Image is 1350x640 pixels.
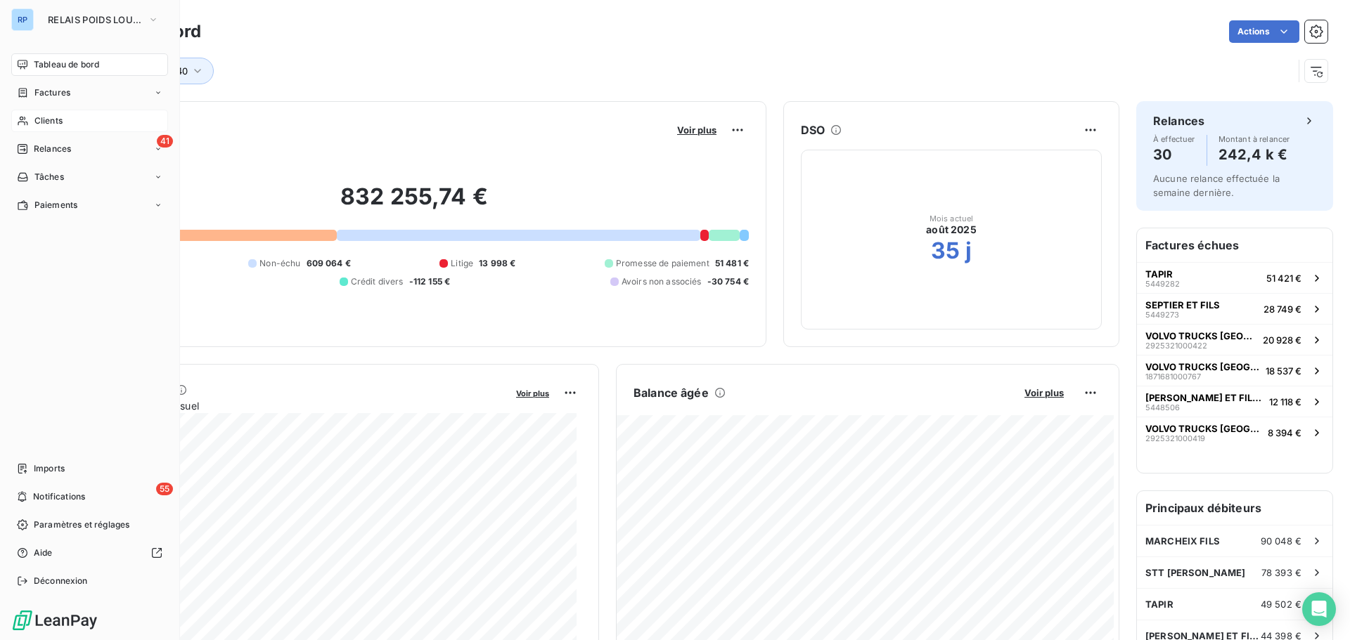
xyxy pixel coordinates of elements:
[931,237,960,265] h2: 35
[11,110,168,132] a: Clients
[34,58,99,71] span: Tableau de bord
[351,275,404,288] span: Crédit divers
[1137,491,1332,525] h6: Principaux débiteurs
[1219,143,1290,166] h4: 242,4 k €
[479,257,515,270] span: 13 998 €
[634,384,709,401] h6: Balance âgée
[1145,311,1179,319] span: 5449273
[48,14,142,25] span: RELAIS POIDS LOURDS AUVERGNE
[1137,355,1332,386] button: VOLVO TRUCKS [GEOGRAPHIC_DATA]-VTF187168100076718 537 €
[11,166,168,188] a: Tâches
[11,194,168,216] a: Paiements
[926,223,976,237] span: août 2025
[11,81,168,104] a: Factures
[409,275,451,288] span: -112 155 €
[516,388,549,398] span: Voir plus
[1145,299,1220,311] span: SEPTIER ET FILS
[1261,535,1301,547] span: 90 048 €
[965,237,972,265] h2: j
[451,257,473,270] span: Litige
[1266,365,1301,377] span: 18 537 €
[1145,341,1207,350] span: 2925321000422
[1145,280,1180,288] span: 5449282
[11,8,34,31] div: RP
[34,462,65,475] span: Imports
[1153,143,1195,166] h4: 30
[1153,112,1204,129] h6: Relances
[1145,330,1257,341] span: VOLVO TRUCKS [GEOGRAPHIC_DATA]-VTF
[34,518,129,531] span: Paramètres et réglages
[1137,417,1332,448] button: VOLVO TRUCKS [GEOGRAPHIC_DATA]-VTF29253210004198 394 €
[79,183,749,225] h2: 832 255,74 €
[11,609,98,632] img: Logo LeanPay
[1145,361,1260,372] span: VOLVO TRUCKS [GEOGRAPHIC_DATA]-VTF
[1229,20,1299,43] button: Actions
[1137,262,1332,293] button: TAPIR544928251 421 €
[34,199,77,211] span: Paiements
[11,457,168,480] a: Imports
[616,257,709,270] span: Promesse de paiement
[34,171,64,183] span: Tâches
[1153,173,1280,198] span: Aucune relance effectuée la semaine dernière.
[1264,303,1301,315] span: 28 749 €
[715,257,749,270] span: 51 481 €
[1145,535,1220,547] span: MARCHEIX FILS
[673,124,721,136] button: Voir plus
[11,542,168,564] a: Aide
[1137,293,1332,324] button: SEPTIER ET FILS544927328 749 €
[1024,387,1064,398] span: Voir plus
[34,86,70,99] span: Factures
[1145,268,1173,280] span: TAPIR
[1269,396,1301,407] span: 12 118 €
[259,257,300,270] span: Non-échu
[1145,434,1205,443] span: 2925321000419
[1145,403,1180,412] span: 5448506
[33,490,85,503] span: Notifications
[34,115,63,127] span: Clients
[157,135,173,148] span: 41
[11,53,168,76] a: Tableau de bord
[1137,324,1332,355] button: VOLVO TRUCKS [GEOGRAPHIC_DATA]-VTF292532100042220 928 €
[1145,372,1201,381] span: 1871681000767
[1261,599,1301,610] span: 49 502 €
[801,122,825,138] h6: DSO
[1268,427,1301,438] span: 8 394 €
[1145,423,1262,434] span: VOLVO TRUCKS [GEOGRAPHIC_DATA]-VTF
[1219,135,1290,143] span: Montant à relancer
[707,275,749,288] span: -30 754 €
[1137,228,1332,262] h6: Factures échues
[1145,567,1246,578] span: STT [PERSON_NAME]
[1263,334,1301,346] span: 20 928 €
[1145,392,1264,403] span: [PERSON_NAME] ET FILS [PERSON_NAME]
[79,398,506,413] span: Chiffre d'affaires mensuel
[11,514,168,536] a: Paramètres et réglages
[1020,386,1068,399] button: Voir plus
[307,257,351,270] span: 609 064 €
[622,275,702,288] span: Avoirs non associés
[1266,273,1301,284] span: 51 421 €
[34,575,88,587] span: Déconnexion
[930,214,974,223] span: Mois actuel
[1137,386,1332,417] button: [PERSON_NAME] ET FILS [PERSON_NAME]544850612 118 €
[34,547,53,559] span: Aide
[156,483,173,495] span: 55
[11,138,168,160] a: 41Relances
[1145,599,1174,610] span: TAPIR
[1261,567,1301,578] span: 78 393 €
[512,386,553,399] button: Voir plus
[677,124,716,136] span: Voir plus
[34,143,71,155] span: Relances
[1153,135,1195,143] span: À effectuer
[1302,592,1336,626] div: Open Intercom Messenger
